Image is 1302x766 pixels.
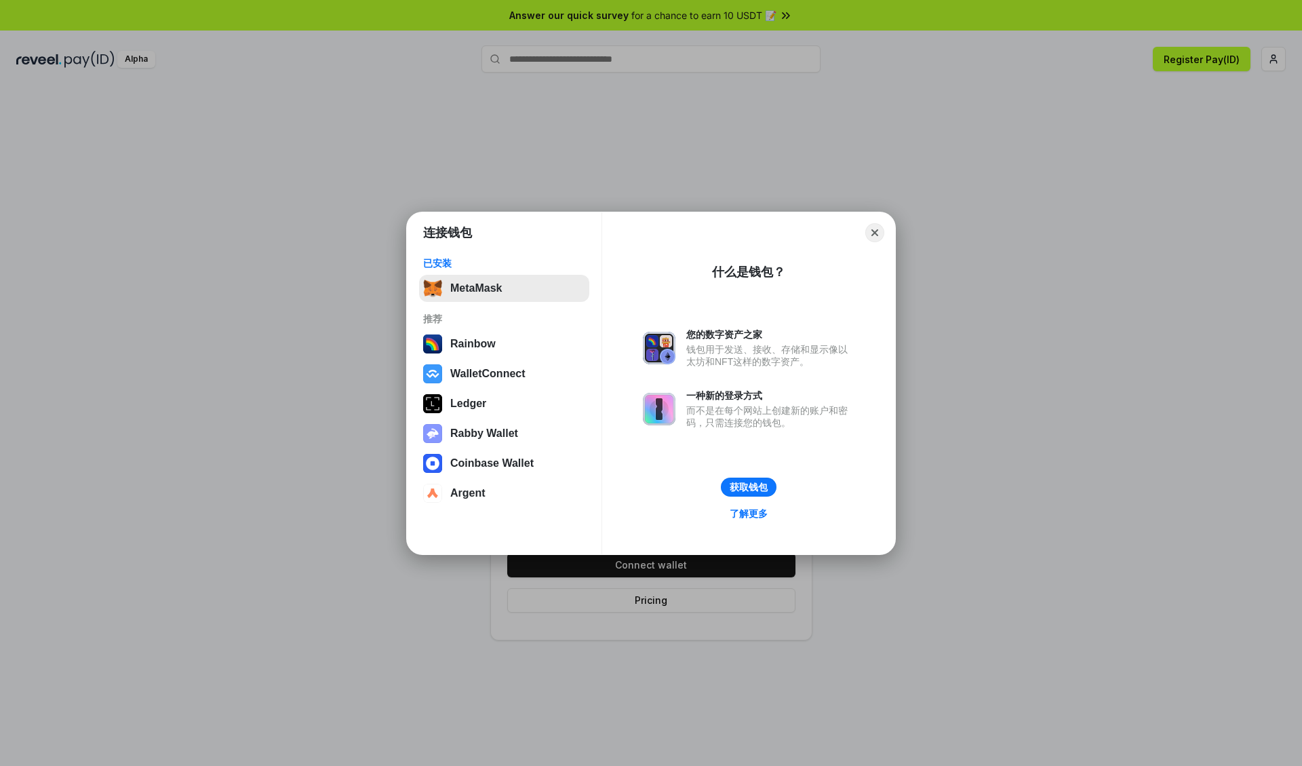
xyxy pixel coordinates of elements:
[423,225,472,241] h1: 连接钱包
[419,450,589,477] button: Coinbase Wallet
[450,427,518,440] div: Rabby Wallet
[450,282,502,294] div: MetaMask
[686,389,854,402] div: 一种新的登录方式
[423,257,585,269] div: 已安装
[419,275,589,302] button: MetaMask
[419,360,589,387] button: WalletConnect
[423,454,442,473] img: svg+xml,%3Csvg%20width%3D%2228%22%20height%3D%2228%22%20viewBox%3D%220%200%2028%2028%22%20fill%3D...
[721,478,776,497] button: 获取钱包
[686,404,854,429] div: 而不是在每个网站上创建新的账户和密码，只需连接您的钱包。
[419,480,589,507] button: Argent
[419,330,589,358] button: Rainbow
[712,264,785,280] div: 什么是钱包？
[686,343,854,368] div: 钱包用于发送、接收、存储和显示像以太坊和NFT这样的数字资产。
[423,334,442,353] img: svg+xml,%3Csvg%20width%3D%22120%22%20height%3D%22120%22%20viewBox%3D%220%200%20120%20120%22%20fil...
[643,393,675,425] img: svg+xml,%3Csvg%20xmlns%3D%22http%3A%2F%2Fwww.w3.org%2F2000%2Fsvg%22%20fill%3D%22none%22%20viewBox...
[722,505,776,522] a: 了解更多
[419,390,589,417] button: Ledger
[730,481,768,493] div: 获取钱包
[423,424,442,443] img: svg+xml,%3Csvg%20xmlns%3D%22http%3A%2F%2Fwww.w3.org%2F2000%2Fsvg%22%20fill%3D%22none%22%20viewBox...
[643,332,675,364] img: svg+xml,%3Csvg%20xmlns%3D%22http%3A%2F%2Fwww.w3.org%2F2000%2Fsvg%22%20fill%3D%22none%22%20viewBox...
[423,313,585,325] div: 推荐
[450,487,486,499] div: Argent
[450,368,526,380] div: WalletConnect
[419,420,589,447] button: Rabby Wallet
[686,328,854,341] div: 您的数字资产之家
[450,398,486,410] div: Ledger
[423,279,442,298] img: svg+xml,%3Csvg%20fill%3D%22none%22%20height%3D%2233%22%20viewBox%3D%220%200%2035%2033%22%20width%...
[423,364,442,383] img: svg+xml,%3Csvg%20width%3D%2228%22%20height%3D%2228%22%20viewBox%3D%220%200%2028%2028%22%20fill%3D...
[423,484,442,503] img: svg+xml,%3Csvg%20width%3D%2228%22%20height%3D%2228%22%20viewBox%3D%220%200%2028%2028%22%20fill%3D...
[450,338,496,350] div: Rainbow
[423,394,442,413] img: svg+xml,%3Csvg%20xmlns%3D%22http%3A%2F%2Fwww.w3.org%2F2000%2Fsvg%22%20width%3D%2228%22%20height%3...
[730,508,768,520] div: 了解更多
[865,223,884,242] button: Close
[450,457,534,470] div: Coinbase Wallet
